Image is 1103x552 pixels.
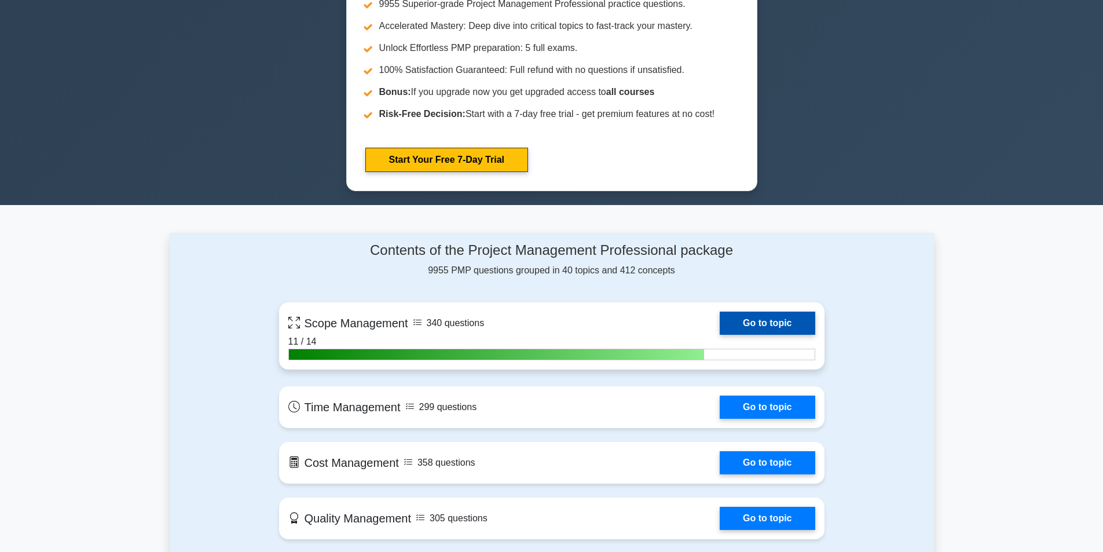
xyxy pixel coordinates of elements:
[720,312,815,335] a: Go to topic
[365,148,528,172] a: Start Your Free 7-Day Trial
[720,451,815,474] a: Go to topic
[720,507,815,530] a: Go to topic
[279,242,824,259] h4: Contents of the Project Management Professional package
[720,396,815,419] a: Go to topic
[279,242,824,277] div: 9955 PMP questions grouped in 40 topics and 412 concepts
